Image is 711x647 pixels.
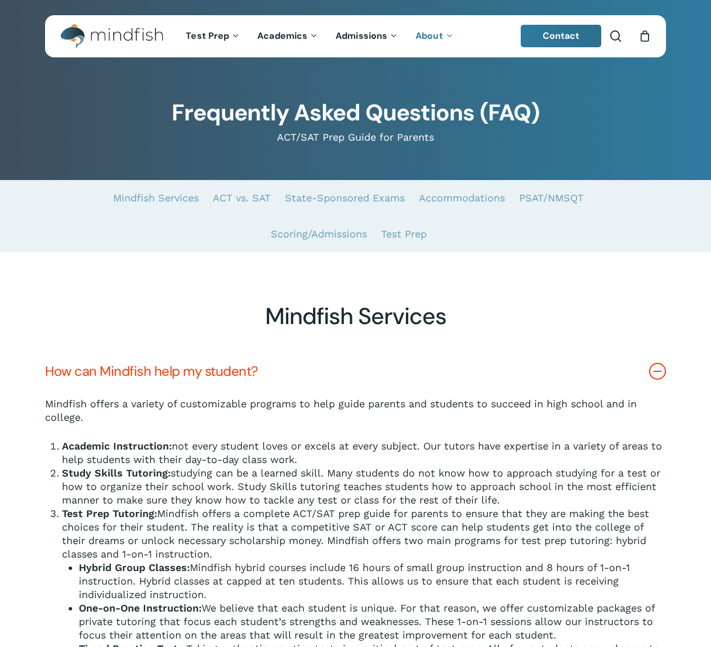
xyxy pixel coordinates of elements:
a: State-Sponsored Exams [285,180,405,216]
h1: Frequently Asked Questions (FAQ) [45,100,666,127]
a: PSAT/NMSQT [519,180,584,216]
a: Accommodations [419,180,505,216]
header: Main Menu [45,15,666,57]
li: We believe that each student is unique. For that reason, we offer customizable packages of privat... [79,601,666,642]
a: Academics [249,32,327,41]
span: Admissions [336,30,387,42]
iframe: Chatbot [456,564,695,631]
strong: Academic Instruction: [62,440,172,452]
span: Test Prep [186,30,229,42]
a: Scoring/Admissions [271,216,367,252]
a: Mindfish Services [113,180,199,216]
a: ACT vs. SAT [213,180,271,216]
span: Contact [543,30,580,42]
strong: Test Prep Tutoring: [62,507,157,519]
a: How can Mindfish help my student? [45,345,666,397]
a: Test Prep [381,216,427,252]
strong: Hybrid Group Classes: [79,561,190,573]
p: Mindfish offers a variety of customizable programs to help guide parents and students to succeed ... [45,397,666,439]
h2: Mindfish Services [45,303,666,330]
a: Contact [521,25,602,47]
li: studying can be a learned skill. Many students do not know how to approach studying for a test or... [62,466,666,507]
a: Cart [638,30,651,42]
strong: Study Skills Tutoring: [62,467,171,479]
a: About [407,32,463,41]
li: Mindfish hybrid courses include 16 hours of small group instruction and 8 hours of 1-on-1 instruc... [79,561,666,601]
li: not every student loves or excels at every subject. Our tutors have expertise in a variety of are... [62,439,666,466]
a: Admissions [327,32,407,41]
p: ACT/SAT Prep Guide for Parents [45,131,666,144]
nav: Main Menu [177,15,462,57]
strong: One-on-One Instruction: [79,602,202,614]
a: Test Prep [177,32,249,41]
span: About [415,30,443,42]
span: Academics [257,30,307,42]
